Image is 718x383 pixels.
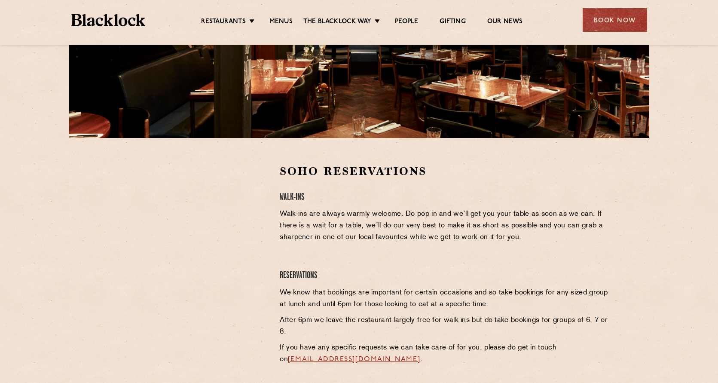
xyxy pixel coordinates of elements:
h4: Walk-Ins [280,192,609,203]
p: If you have any specific requests we can take care of for you, please do get in touch on . [280,342,609,365]
p: After 6pm we leave the restaurant largely free for walk-ins but do take bookings for groups of 6,... [280,315,609,338]
a: [EMAIL_ADDRESS][DOMAIN_NAME] [288,356,420,363]
a: People [395,18,418,27]
img: BL_Textured_Logo-footer-cropped.svg [71,14,146,26]
a: The Blacklock Way [303,18,371,27]
div: Book Now [583,8,647,32]
a: Gifting [440,18,465,27]
a: Restaurants [201,18,246,27]
a: Menus [269,18,293,27]
a: Our News [487,18,523,27]
h2: Soho Reservations [280,164,609,179]
h4: Reservations [280,270,609,282]
p: Walk-ins are always warmly welcome. Do pop in and we’ll get you your table as soon as we can. If ... [280,208,609,243]
p: We know that bookings are important for certain occasions and so take bookings for any sized grou... [280,287,609,310]
iframe: OpenTable make booking widget [140,164,236,293]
